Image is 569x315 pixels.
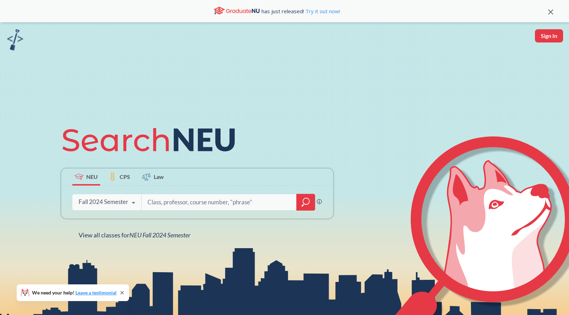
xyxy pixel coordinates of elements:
span: We need your help! [32,290,117,295]
span: NEU [86,173,98,181]
a: Try it out now! [304,8,340,15]
span: NEU Fall 2024 Semester [129,231,190,239]
a: sandbox logo [7,29,23,53]
svg: magnifying glass [302,197,310,207]
input: Class, professor, course number, "phrase" [147,195,291,210]
img: sandbox logo [7,29,23,50]
div: Fall 2024 Semester [79,198,128,206]
span: has just released! [262,7,340,15]
button: Sign In [535,29,563,42]
span: CPS [120,173,130,181]
a: Leave a testimonial [75,290,117,296]
div: magnifying glass [296,194,315,211]
span: Law [154,173,164,181]
span: View all classes for [79,231,190,239]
